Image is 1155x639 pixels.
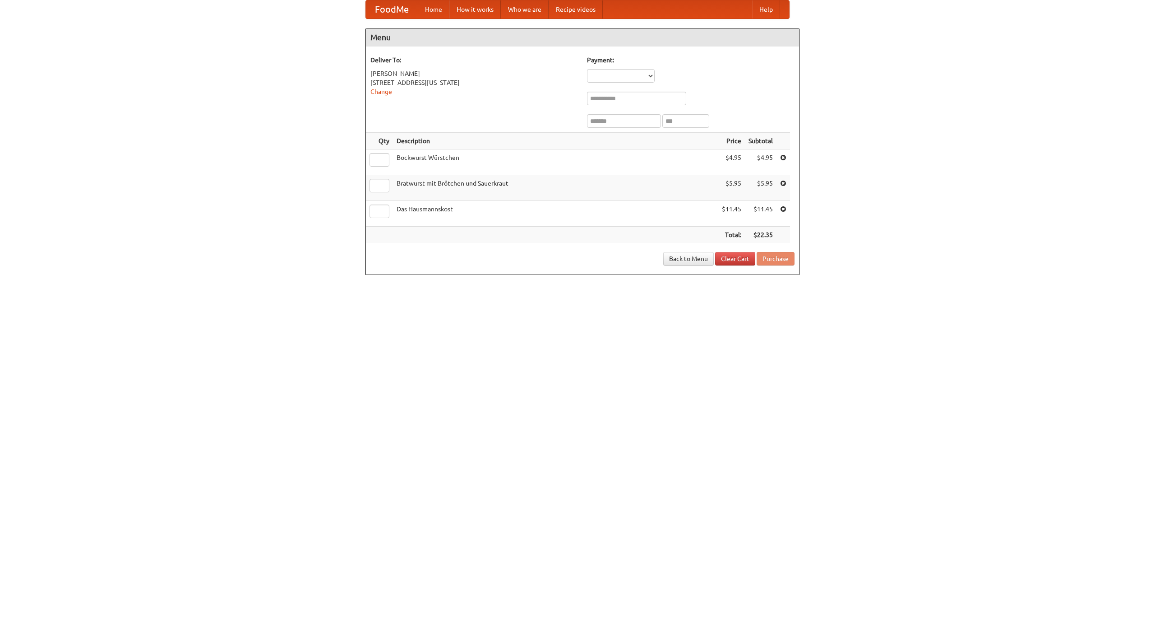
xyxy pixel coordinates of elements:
[393,133,718,149] th: Description
[366,28,799,47] h4: Menu
[370,78,578,87] div: [STREET_ADDRESS][US_STATE]
[366,0,418,19] a: FoodMe
[752,0,780,19] a: Help
[718,227,745,243] th: Total:
[663,252,714,266] a: Back to Menu
[370,56,578,65] h5: Deliver To:
[370,88,392,95] a: Change
[745,175,776,201] td: $5.95
[418,0,449,19] a: Home
[745,201,776,227] td: $11.45
[745,133,776,149] th: Subtotal
[718,201,745,227] td: $11.45
[715,252,755,266] a: Clear Cart
[366,133,393,149] th: Qty
[501,0,549,19] a: Who we are
[745,149,776,175] td: $4.95
[718,175,745,201] td: $5.95
[370,69,578,78] div: [PERSON_NAME]
[393,201,718,227] td: Das Hausmannskost
[745,227,776,243] th: $22.35
[549,0,603,19] a: Recipe videos
[757,252,795,266] button: Purchase
[718,133,745,149] th: Price
[393,175,718,201] td: Bratwurst mit Brötchen und Sauerkraut
[393,149,718,175] td: Bockwurst Würstchen
[587,56,795,65] h5: Payment:
[718,149,745,175] td: $4.95
[449,0,501,19] a: How it works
